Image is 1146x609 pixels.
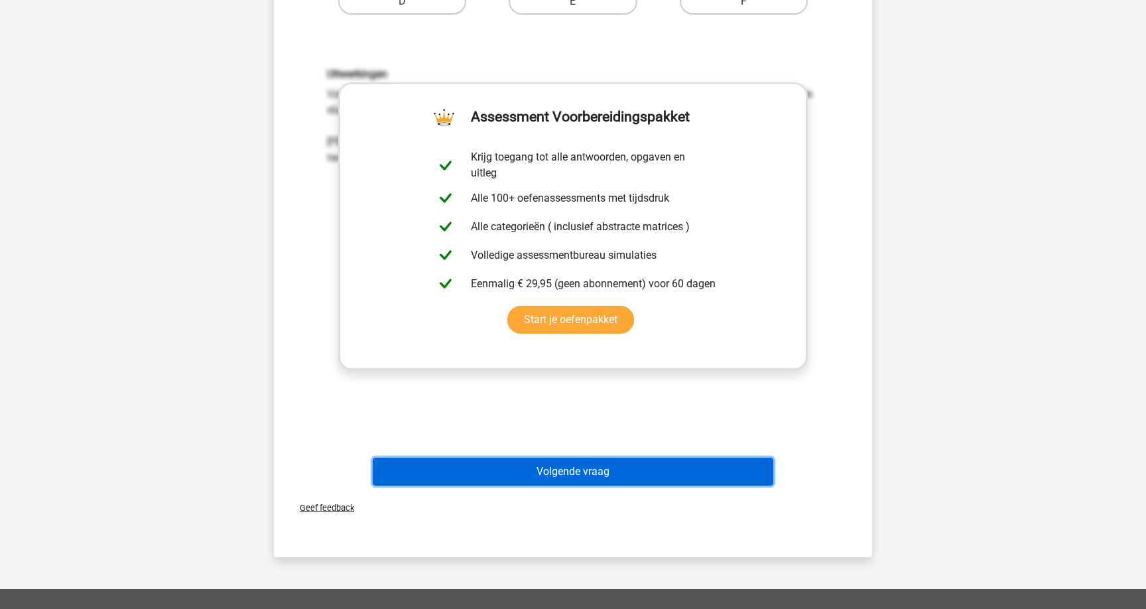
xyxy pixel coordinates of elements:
[289,503,354,513] span: Geef feedback
[327,68,819,80] h6: Uitwerkingen
[317,68,829,165] div: Van boven naar beneden: De groene cirkel draait de eerste stap 45 graden met de klok mee en de tw...
[507,306,634,334] a: Start je oefenpakket
[373,458,774,486] button: Volgende vraag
